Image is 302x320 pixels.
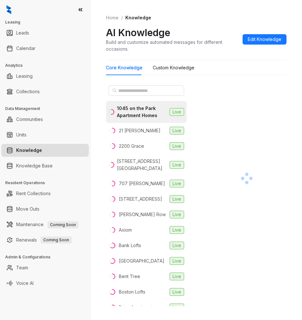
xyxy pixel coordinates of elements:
[153,64,194,71] div: Custom Knowledge
[170,180,184,187] span: Live
[16,159,53,172] a: Knowledge Base
[1,261,89,274] li: Team
[119,304,155,311] div: Brizo Apartments
[106,64,142,71] div: Core Knowledge
[16,144,42,157] a: Knowledge
[1,70,89,83] li: Leasing
[41,236,72,244] span: Coming Soon
[1,42,89,55] li: Calendar
[5,63,90,68] h3: Analytics
[16,277,34,290] a: Voice AI
[170,257,184,265] span: Live
[243,34,286,45] button: Edit Knowledge
[5,180,90,186] h3: Resident Operations
[170,161,184,169] span: Live
[119,127,161,134] div: 21 [PERSON_NAME]
[119,180,165,187] div: 707 [PERSON_NAME]
[119,226,132,234] div: Axiom
[170,226,184,234] span: Live
[1,85,89,98] li: Collections
[5,19,90,25] h3: Leasing
[5,254,90,260] h3: Admin & Configurations
[1,234,89,246] li: Renewals
[16,128,26,141] a: Units
[119,242,141,249] div: Bank Lofts
[1,26,89,39] li: Leads
[119,143,144,150] div: 2200 Grace
[119,195,162,203] div: [STREET_ADDRESS]
[1,218,89,231] li: Maintenance
[5,106,90,112] h3: Data Management
[16,261,28,274] a: Team
[112,88,117,93] span: search
[16,113,43,126] a: Communities
[16,203,39,215] a: Move Outs
[170,195,184,203] span: Live
[119,288,145,295] div: Boston Lofts
[106,39,237,52] div: Build and customize automated messages for different occasions.
[119,257,164,265] div: [GEOGRAPHIC_DATA]
[170,273,184,280] span: Live
[170,211,184,218] span: Live
[106,26,170,39] h2: AI Knowledge
[16,70,33,83] a: Leasing
[170,288,184,296] span: Live
[170,242,184,249] span: Live
[1,113,89,126] li: Communities
[119,211,166,218] div: [PERSON_NAME] Row
[16,26,29,39] a: Leads
[170,304,184,311] span: Live
[16,85,40,98] a: Collections
[1,159,89,172] li: Knowledge Base
[119,273,140,280] div: Bent Tree
[105,14,120,21] a: Home
[248,36,281,43] span: Edit Knowledge
[121,14,123,21] li: /
[1,203,89,215] li: Move Outs
[47,221,78,228] span: Coming Soon
[1,144,89,157] li: Knowledge
[1,277,89,290] li: Voice AI
[170,127,184,135] span: Live
[125,15,151,20] span: Knowledge
[117,105,167,119] div: 1045 on the Park Apartment Homes
[170,108,184,116] span: Live
[170,142,184,150] span: Live
[16,234,72,246] a: RenewalsComing Soon
[1,128,89,141] li: Units
[16,42,36,55] a: Calendar
[1,187,89,200] li: Rent Collections
[16,187,51,200] a: Rent Collections
[117,158,167,172] div: [STREET_ADDRESS][GEOGRAPHIC_DATA]
[6,5,11,14] img: logo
